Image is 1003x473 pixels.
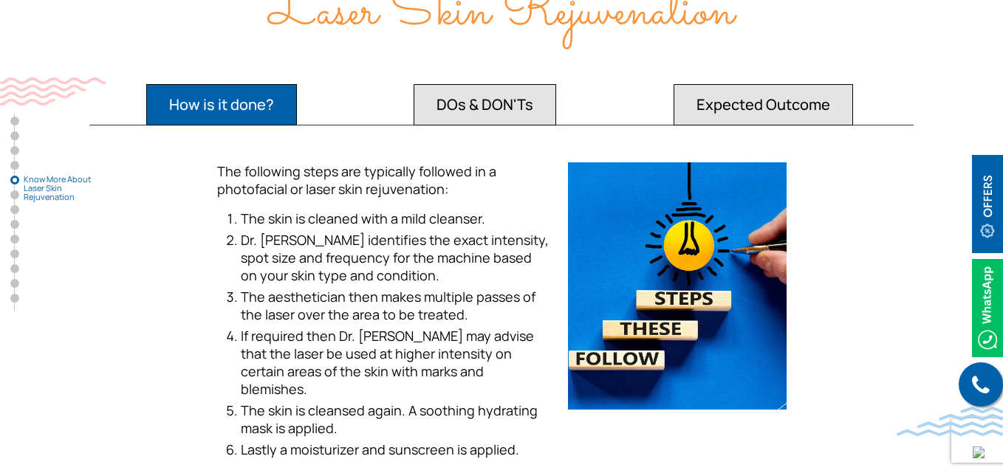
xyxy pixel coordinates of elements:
button: Expected Outcome [674,84,853,125]
span: The skin is cleansed again. A soothing hydrating mask is applied. [241,401,538,437]
span: The aesthetician then makes multiple passes of the laser over the area to be treated. [241,288,535,323]
span: Dr. [PERSON_NAME] identifies the exact intensity, spot size and frequency for the machine based o... [241,231,549,284]
img: bluewave [897,407,1003,436]
span: The following steps are typically followed in a photofacial or laser skin rejuvenation: [217,162,496,198]
button: DOs & DON'Ts [414,84,556,125]
img: Whatsappicon [972,259,1003,357]
span: Lastly a moisturizer and sunscreen is applied. [241,441,519,458]
a: Know More About Laser Skin Rejuvenation [10,176,19,184]
a: Whatsappicon [972,298,1003,314]
img: offerBt [972,155,1003,253]
span: If required then Dr. [PERSON_NAME] may advise that the laser be used at higher intensity on certa... [241,327,534,398]
span: Know More About Laser Skin Rejuvenation [24,175,97,201]
img: up-blue-arrow.svg [973,446,985,458]
span: The skin is cleaned with a mild cleanser. [241,210,485,227]
button: How is it done? [146,84,297,125]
